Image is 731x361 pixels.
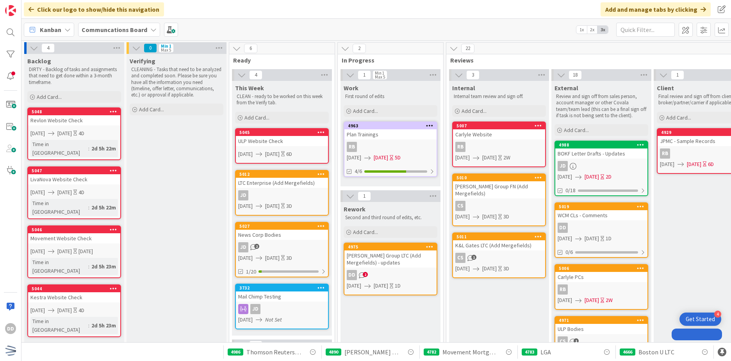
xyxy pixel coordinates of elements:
span: 18 [569,70,582,80]
span: 22 [461,44,474,53]
a: 4975[PERSON_NAME] Group LTC (Add Mergefields) - updatesDD[DATE][DATE]1D [344,243,437,295]
div: 5012 [239,172,328,177]
div: DD [347,270,357,280]
span: 2 [249,341,262,350]
div: JD [236,304,328,314]
span: Movement Mortgage - Change dates [442,347,498,357]
a: 5027News Corp BodiesJD[DATE][DATE]3D1/20 [235,222,329,277]
div: 5048 [32,109,120,114]
a: 5010[PERSON_NAME] Group FN (Add Mergefields)CS[DATE][DATE]3D [452,173,546,226]
span: [DATE] [455,154,470,162]
div: 5027 [236,223,328,230]
div: 4666 [620,348,635,356]
div: 2W [503,154,510,162]
div: News Corp Bodies [236,230,328,240]
div: Add and manage tabs by clicking [601,2,711,16]
img: avatar [5,345,16,356]
div: Time in [GEOGRAPHIC_DATA] [30,140,88,157]
div: 5011K&L Gates LTC (Add Mergefields) [453,233,545,250]
div: LTC Enterprise (Add Mergefields) [236,178,328,188]
span: LGA [540,347,551,357]
span: 2 [353,44,366,53]
div: 4 [714,311,721,318]
div: Carlyle Website [453,129,545,139]
div: DD [5,323,16,334]
span: This Week [235,84,264,92]
div: 4988 [559,142,647,148]
span: [DATE] [238,254,253,262]
span: Client [657,84,674,92]
a: 5012LTC Enterprise (Add Mergefields)JD[DATE][DATE]3D [235,170,329,216]
div: 5012 [236,171,328,178]
span: Add Card... [139,106,164,113]
span: [DATE] [347,154,361,162]
div: 5048 [28,108,120,115]
div: Time in [GEOGRAPHIC_DATA] [30,317,88,334]
div: 4971 [559,318,647,323]
div: 5011 [453,233,545,240]
div: 5027 [239,223,328,229]
span: : [88,321,89,330]
span: : [88,144,89,153]
p: CLEANING - Tasks that need to be analyzed and completed soon. Please be sure you have all the inf... [131,66,222,98]
p: CLEAN - ready to be worked on this week from the Verify tab. [237,93,327,106]
span: [DATE] [455,264,470,273]
div: 4963 [344,122,437,129]
input: Quick Filter... [616,23,675,37]
div: RB [555,284,647,295]
div: 4988BOKF Letter Drafts - Updates [555,141,647,159]
span: [DATE] [265,202,280,210]
div: 5006 [559,266,647,271]
span: 4/6 [355,167,362,175]
span: In Progress [342,56,433,64]
div: 3732 [236,284,328,291]
div: 4890 [326,348,341,356]
span: 4 [249,70,262,80]
div: CS [455,201,465,211]
div: 4D [78,129,84,138]
span: Thomson Reuters - IDI [246,347,302,357]
span: Add Card... [462,107,487,114]
div: 3D [286,254,292,262]
div: 2D [606,173,612,181]
div: ULP Website Check [236,136,328,146]
span: [DATE] [660,160,674,168]
div: CS [558,336,568,347]
span: Ready [233,56,325,64]
span: External [554,84,578,92]
div: Min 1 [161,44,171,48]
div: 4963 [348,123,437,129]
div: 5046 [28,226,120,233]
div: 5027News Corp Bodies [236,223,328,240]
a: 5006Carlyle PCsRB[DATE][DATE]2W [554,264,648,310]
span: Add Card... [564,127,589,134]
a: 5011K&L Gates LTC (Add Mergefields)CS[DATE][DATE]3D [452,232,546,278]
div: Time in [GEOGRAPHIC_DATA] [30,258,88,275]
span: [DATE] [558,234,572,243]
a: 5046Movement Website Check[DATE][DATE][DATE]Time in [GEOGRAPHIC_DATA]:2d 5h 23m [27,225,121,278]
div: 4986 [228,348,243,356]
span: [DATE] [30,188,45,197]
span: [DATE] [585,296,599,304]
div: Max 5 [375,75,385,79]
div: CS [453,253,545,263]
a: 5019WCM CLs - CommentsDD[DATE][DATE]1D0/6 [554,202,648,258]
a: 5007Carlyle WebsiteRB[DATE][DATE]2W [452,122,546,167]
div: 5045 [239,130,328,135]
span: Rework [344,205,365,213]
span: Boston U LTC [638,347,674,357]
span: [DATE] [30,247,45,256]
span: [DATE] [585,173,599,181]
span: 2 [363,272,368,277]
div: 4975 [348,244,437,250]
div: 2d 5h 23m [89,262,118,271]
a: 5045ULP Website Check[DATE][DATE]6D [235,128,329,164]
a: 5047LivaNova Website Check[DATE][DATE]4DTime in [GEOGRAPHIC_DATA]:2d 5h 22m [27,166,121,219]
div: 5048Revlon Website Check [28,108,120,125]
a: 5044Kestra Website Check[DATE][DATE]4DTime in [GEOGRAPHIC_DATA]:2d 5h 23m [27,284,121,337]
div: 2W [606,296,613,304]
div: 5047 [28,167,120,174]
div: JD [558,161,568,171]
span: [DATE] [238,202,253,210]
b: Communcations Board [82,26,147,34]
